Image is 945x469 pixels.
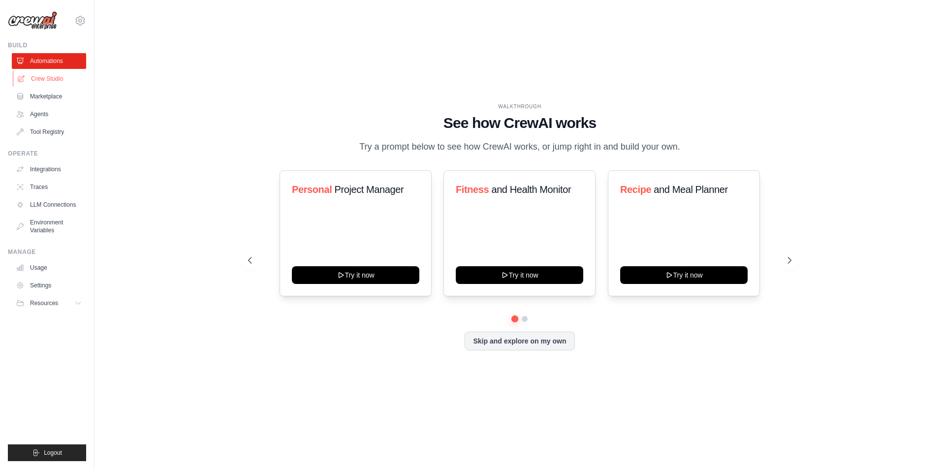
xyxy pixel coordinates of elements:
[8,248,86,256] div: Manage
[8,444,86,461] button: Logout
[492,184,571,195] span: and Health Monitor
[334,184,404,195] span: Project Manager
[30,299,58,307] span: Resources
[12,260,86,276] a: Usage
[12,124,86,140] a: Tool Registry
[465,332,574,350] button: Skip and explore on my own
[292,184,332,195] span: Personal
[456,184,489,195] span: Fitness
[12,53,86,69] a: Automations
[12,106,86,122] a: Agents
[12,197,86,213] a: LLM Connections
[620,184,651,195] span: Recipe
[620,266,748,284] button: Try it now
[248,103,791,110] div: WALKTHROUGH
[12,295,86,311] button: Resources
[13,71,87,87] a: Crew Studio
[12,179,86,195] a: Traces
[248,114,791,132] h1: See how CrewAI works
[44,449,62,457] span: Logout
[8,11,57,30] img: Logo
[12,161,86,177] a: Integrations
[654,184,727,195] span: and Meal Planner
[8,150,86,157] div: Operate
[354,140,685,154] p: Try a prompt below to see how CrewAI works, or jump right in and build your own.
[12,278,86,293] a: Settings
[8,41,86,49] div: Build
[12,89,86,104] a: Marketplace
[456,266,583,284] button: Try it now
[292,266,419,284] button: Try it now
[12,215,86,238] a: Environment Variables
